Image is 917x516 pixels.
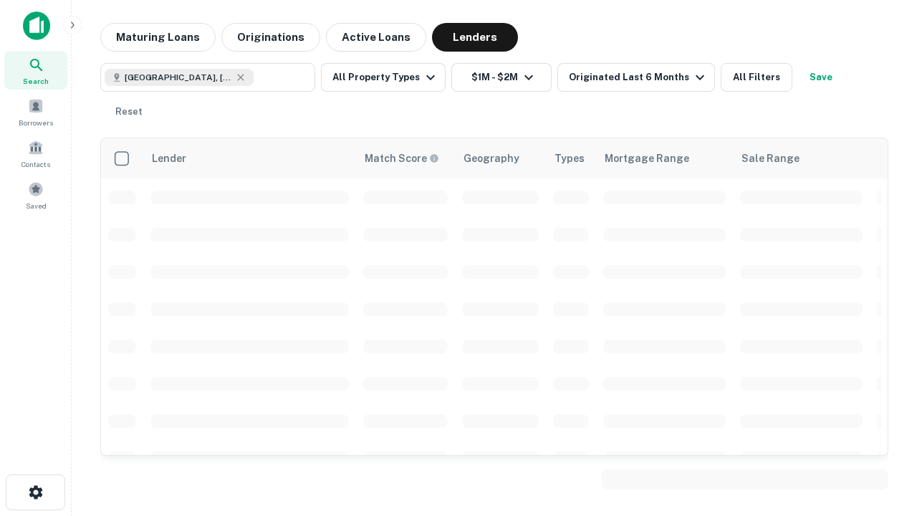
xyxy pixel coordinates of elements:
[557,63,715,92] button: Originated Last 6 Months
[546,138,596,178] th: Types
[125,71,232,84] span: [GEOGRAPHIC_DATA], [GEOGRAPHIC_DATA], [GEOGRAPHIC_DATA]
[321,63,446,92] button: All Property Types
[455,138,546,178] th: Geography
[569,69,709,86] div: Originated Last 6 Months
[19,117,53,128] span: Borrowers
[4,176,67,214] a: Saved
[4,92,67,131] a: Borrowers
[741,150,800,167] div: Sale Range
[365,150,436,166] h6: Match Score
[152,150,186,167] div: Lender
[21,158,50,170] span: Contacts
[221,23,320,52] button: Originations
[326,23,426,52] button: Active Loans
[845,401,917,470] iframe: Chat Widget
[464,150,519,167] div: Geography
[605,150,689,167] div: Mortgage Range
[451,63,552,92] button: $1M - $2M
[4,134,67,173] a: Contacts
[23,75,49,87] span: Search
[554,150,585,167] div: Types
[106,97,152,126] button: Reset
[100,23,216,52] button: Maturing Loans
[721,63,792,92] button: All Filters
[143,138,356,178] th: Lender
[23,11,50,40] img: capitalize-icon.png
[26,200,47,211] span: Saved
[365,150,439,166] div: Capitalize uses an advanced AI algorithm to match your search with the best lender. The match sco...
[356,138,455,178] th: Capitalize uses an advanced AI algorithm to match your search with the best lender. The match sco...
[798,63,844,92] button: Save your search to get updates of matches that match your search criteria.
[733,138,870,178] th: Sale Range
[596,138,733,178] th: Mortgage Range
[432,23,518,52] button: Lenders
[4,51,67,90] a: Search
